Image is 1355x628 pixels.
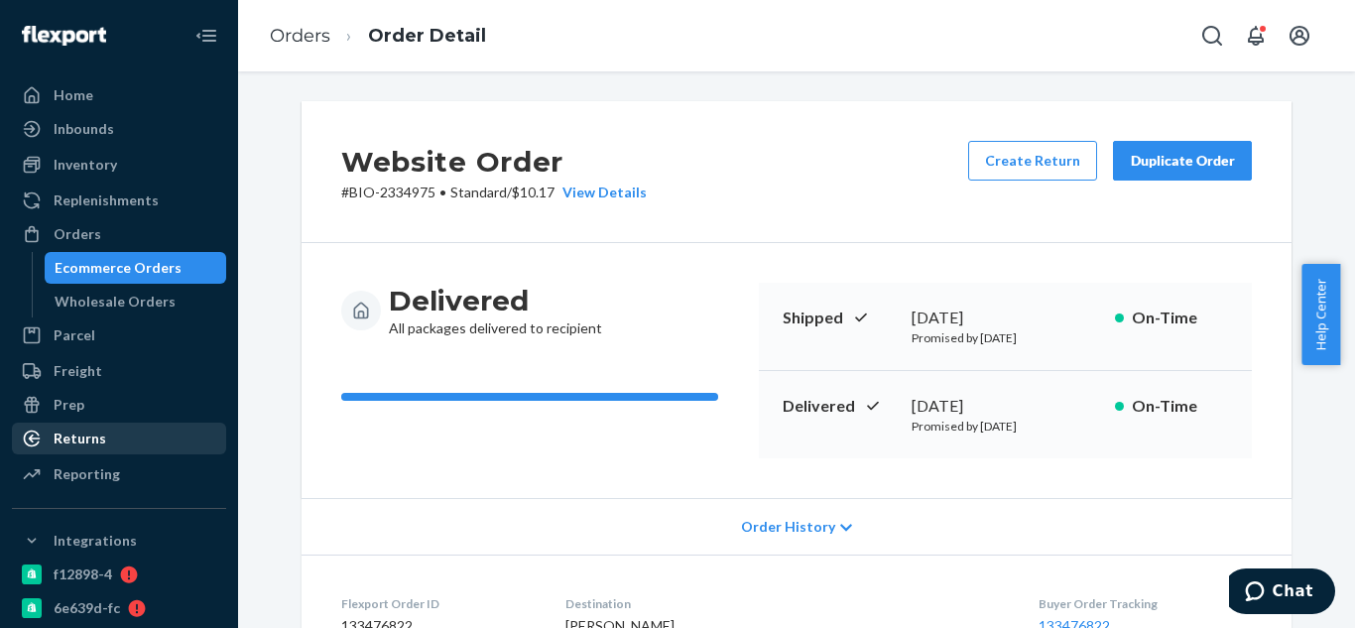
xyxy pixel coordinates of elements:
[783,395,896,418] p: Delivered
[54,395,84,415] div: Prep
[450,184,507,200] span: Standard
[1280,16,1319,56] button: Open account menu
[1132,307,1228,329] p: On-Time
[12,389,226,421] a: Prep
[54,429,106,448] div: Returns
[54,155,117,175] div: Inventory
[912,418,1099,435] p: Promised by [DATE]
[12,458,226,490] a: Reporting
[1301,264,1340,365] button: Help Center
[1113,141,1252,181] button: Duplicate Order
[55,258,182,278] div: Ecommerce Orders
[389,283,602,318] h3: Delivered
[12,113,226,145] a: Inbounds
[341,595,534,612] dt: Flexport Order ID
[12,525,226,557] button: Integrations
[1229,568,1335,618] iframe: Opens a widget where you can chat to one of our agents
[186,16,226,56] button: Close Navigation
[565,595,1007,612] dt: Destination
[12,355,226,387] a: Freight
[1039,595,1252,612] dt: Buyer Order Tracking
[12,185,226,216] a: Replenishments
[341,183,647,202] p: # BIO-2334975 / $10.17
[968,141,1097,181] button: Create Return
[54,190,159,210] div: Replenishments
[912,329,1099,346] p: Promised by [DATE]
[912,307,1099,329] div: [DATE]
[55,292,176,312] div: Wholesale Orders
[341,141,647,183] h2: Website Order
[389,283,602,338] div: All packages delivered to recipient
[270,25,330,47] a: Orders
[12,218,226,250] a: Orders
[12,149,226,181] a: Inventory
[1236,16,1276,56] button: Open notifications
[54,224,101,244] div: Orders
[12,79,226,111] a: Home
[1130,151,1235,171] div: Duplicate Order
[22,26,106,46] img: Flexport logo
[439,184,446,200] span: •
[12,319,226,351] a: Parcel
[741,517,835,537] span: Order History
[554,183,647,202] button: View Details
[54,85,93,105] div: Home
[12,423,226,454] a: Returns
[912,395,1099,418] div: [DATE]
[54,361,102,381] div: Freight
[45,286,227,317] a: Wholesale Orders
[54,464,120,484] div: Reporting
[368,25,486,47] a: Order Detail
[54,325,95,345] div: Parcel
[1192,16,1232,56] button: Open Search Box
[45,252,227,284] a: Ecommerce Orders
[54,598,120,618] div: 6e639d-fc
[254,7,502,65] ol: breadcrumbs
[54,531,137,551] div: Integrations
[12,592,226,624] a: 6e639d-fc
[1132,395,1228,418] p: On-Time
[12,559,226,590] a: f12898-4
[783,307,896,329] p: Shipped
[54,119,114,139] div: Inbounds
[54,565,112,584] div: f12898-4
